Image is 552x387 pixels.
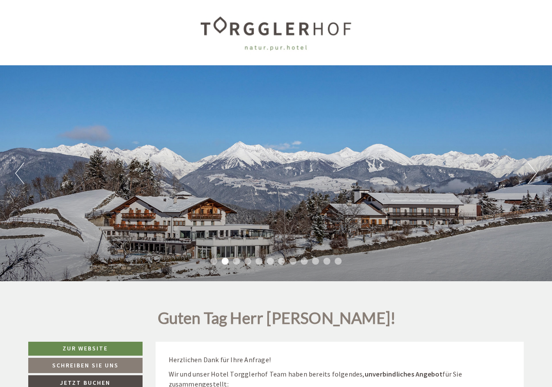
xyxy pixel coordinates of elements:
button: Previous [15,162,24,184]
a: Zur Website [28,342,143,356]
p: Herzlichen Dank für Ihre Anfrage! [169,355,511,365]
strong: unverbindliches Angebot [365,370,443,378]
a: Schreiben Sie uns [28,358,143,373]
h1: Guten Tag Herr [PERSON_NAME]! [158,310,396,331]
button: Next [528,162,537,184]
